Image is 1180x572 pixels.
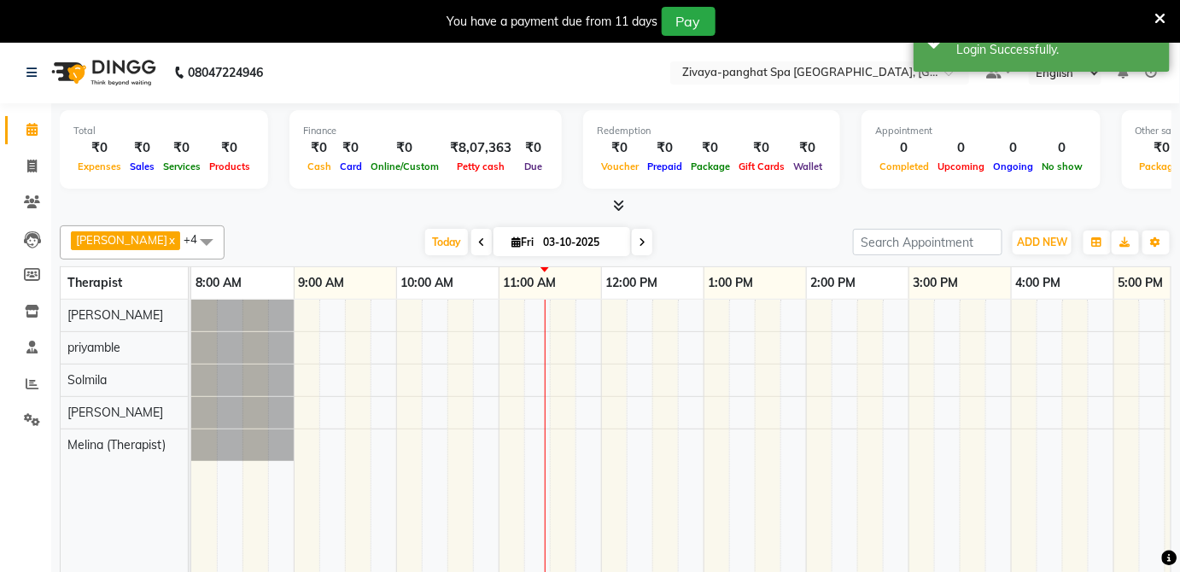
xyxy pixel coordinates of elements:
[1037,161,1087,172] span: No show
[167,233,175,247] a: x
[159,138,205,158] div: ₹0
[643,138,686,158] div: ₹0
[73,124,254,138] div: Total
[1037,138,1087,158] div: 0
[205,138,254,158] div: ₹0
[184,232,210,246] span: +4
[734,138,789,158] div: ₹0
[126,161,159,172] span: Sales
[662,7,716,36] button: Pay
[76,233,167,247] span: [PERSON_NAME]
[789,161,827,172] span: Wallet
[1013,231,1072,254] button: ADD NEW
[73,161,126,172] span: Expenses
[989,138,1037,158] div: 0
[303,161,336,172] span: Cash
[447,13,658,31] div: You have a payment due from 11 days
[366,161,443,172] span: Online/Custom
[303,138,336,158] div: ₹0
[875,124,1087,138] div: Appointment
[875,161,933,172] span: Completed
[875,138,933,158] div: 0
[67,307,163,323] span: [PERSON_NAME]
[67,405,163,420] span: [PERSON_NAME]
[336,161,366,172] span: Card
[933,161,989,172] span: Upcoming
[499,271,561,295] a: 11:00 AM
[956,41,1157,59] div: Login Successfully.
[67,372,107,388] span: Solmila
[44,49,161,96] img: logo
[1017,236,1067,248] span: ADD NEW
[507,236,538,248] span: Fri
[686,161,734,172] span: Package
[909,271,963,295] a: 3:00 PM
[1114,271,1168,295] a: 5:00 PM
[191,271,246,295] a: 8:00 AM
[597,124,827,138] div: Redemption
[159,161,205,172] span: Services
[67,340,120,355] span: priyamble
[336,138,366,158] div: ₹0
[597,161,643,172] span: Voucher
[126,138,159,158] div: ₹0
[643,161,686,172] span: Prepaid
[597,138,643,158] div: ₹0
[453,161,509,172] span: Petty cash
[789,138,827,158] div: ₹0
[686,138,734,158] div: ₹0
[853,229,1002,255] input: Search Appointment
[704,271,758,295] a: 1:00 PM
[188,49,263,96] b: 08047224946
[734,161,789,172] span: Gift Cards
[518,138,548,158] div: ₹0
[303,124,548,138] div: Finance
[989,161,1037,172] span: Ongoing
[933,138,989,158] div: 0
[602,271,663,295] a: 12:00 PM
[73,138,126,158] div: ₹0
[807,271,861,295] a: 2:00 PM
[67,275,122,290] span: Therapist
[520,161,546,172] span: Due
[205,161,254,172] span: Products
[366,138,443,158] div: ₹0
[425,229,468,255] span: Today
[538,230,623,255] input: 2025-10-03
[397,271,459,295] a: 10:00 AM
[67,437,166,452] span: Melina (Therapist)
[443,138,518,158] div: ₹8,07,363
[1012,271,1066,295] a: 4:00 PM
[295,271,349,295] a: 9:00 AM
